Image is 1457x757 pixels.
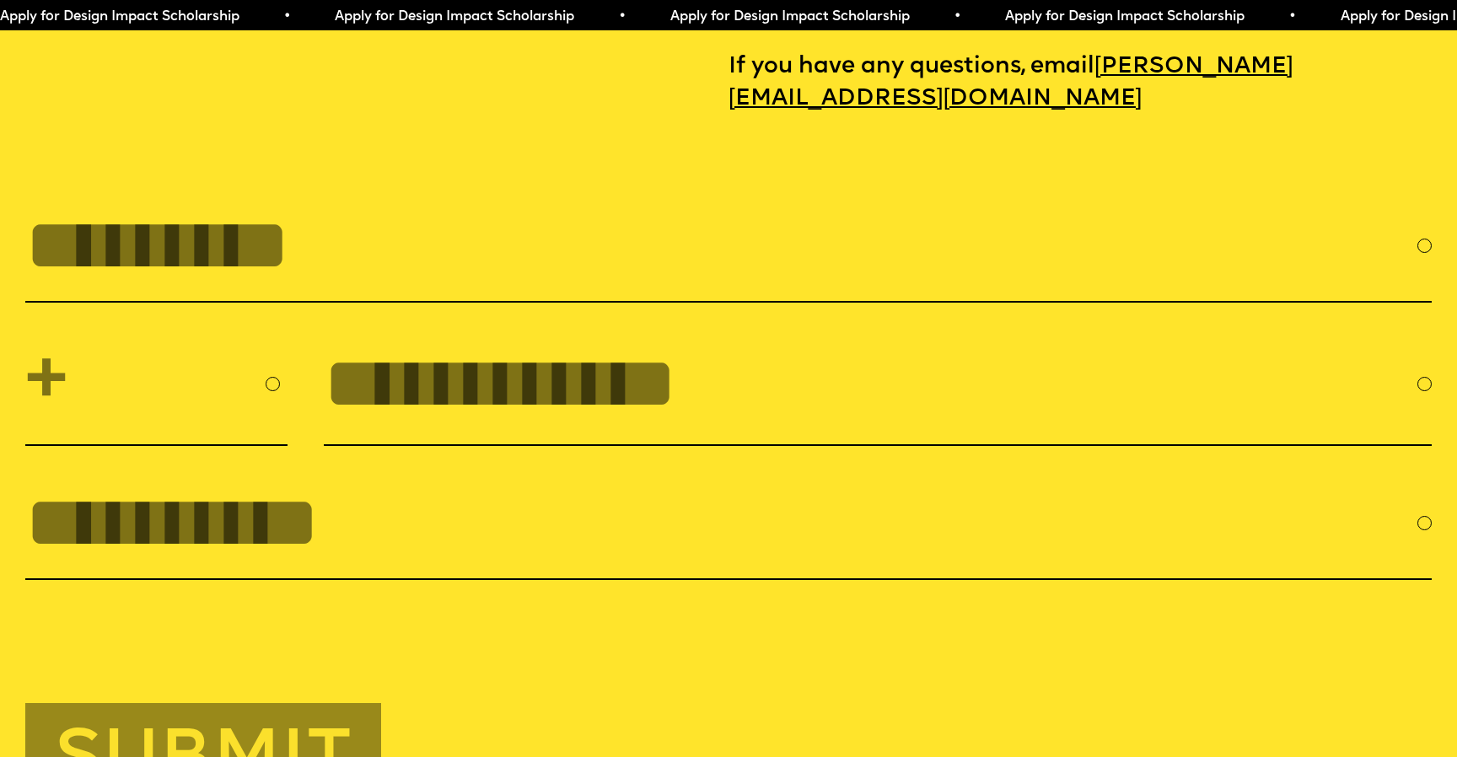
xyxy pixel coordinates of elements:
[728,45,1293,121] a: [PERSON_NAME][EMAIL_ADDRESS][DOMAIN_NAME]
[610,10,617,24] span: •
[274,10,282,24] span: •
[944,10,952,24] span: •
[1279,10,1287,24] span: •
